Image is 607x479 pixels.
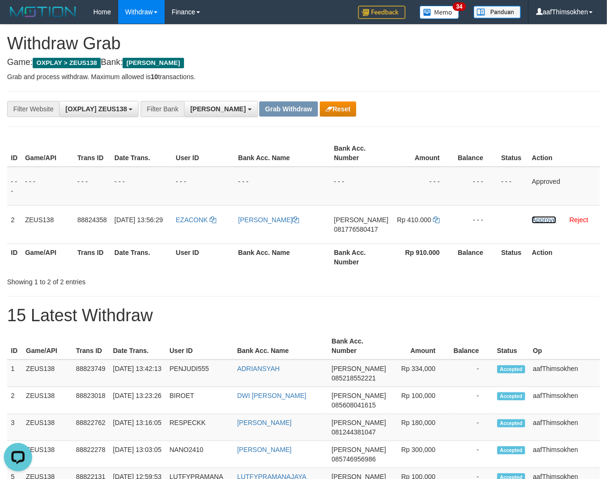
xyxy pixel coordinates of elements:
[109,387,166,414] td: [DATE] 13:23:26
[528,140,600,167] th: Action
[172,167,235,206] td: - - -
[433,216,440,224] a: Copy 410000 to clipboard
[332,455,376,463] span: Copy 085746956986 to clipboard
[172,244,235,271] th: User ID
[450,333,493,360] th: Balance
[33,58,101,68] span: OXPLAY > ZEUS138
[7,34,600,53] h1: Withdraw Grab
[358,6,405,19] img: Feedback.jpg
[397,216,431,224] span: Rp 410.000
[390,414,450,441] td: Rp 180,000
[22,441,72,468] td: ZEUS138
[141,101,184,117] div: Filter Bank
[330,244,392,271] th: Bank Acc. Number
[7,72,600,81] p: Grab and process withdraw. Maximum allowed is transactions.
[7,101,59,117] div: Filter Website
[176,216,208,224] span: EZACONK
[7,360,22,387] td: 1
[72,414,109,441] td: 88822762
[184,101,257,117] button: [PERSON_NAME]
[72,333,109,360] th: Trans ID
[166,333,233,360] th: User ID
[392,167,454,206] td: - - -
[109,414,166,441] td: [DATE] 13:16:05
[497,392,526,400] span: Accepted
[21,244,74,271] th: Game/API
[190,105,246,113] span: [PERSON_NAME]
[450,414,493,441] td: -
[72,441,109,468] td: 88822278
[450,387,493,414] td: -
[528,167,600,206] td: Approved
[237,419,291,426] a: [PERSON_NAME]
[74,244,111,271] th: Trans ID
[454,167,498,206] td: - - -
[166,387,233,414] td: BIROET
[233,333,328,360] th: Bank Acc. Name
[234,244,330,271] th: Bank Acc. Name
[392,140,454,167] th: Amount
[497,140,528,167] th: Status
[7,244,21,271] th: ID
[7,140,21,167] th: ID
[320,101,356,117] button: Reset
[72,387,109,414] td: 88823018
[334,216,388,224] span: [PERSON_NAME]
[21,167,74,206] td: - - -
[454,140,498,167] th: Balance
[109,441,166,468] td: [DATE] 13:03:05
[172,140,235,167] th: User ID
[497,244,528,271] th: Status
[7,273,246,287] div: Showing 1 to 2 of 2 entries
[237,392,306,399] a: DWI [PERSON_NAME]
[454,244,498,271] th: Balance
[234,167,330,206] td: - - -
[529,414,600,441] td: aafThimsokhen
[176,216,217,224] a: EZACONK
[330,167,392,206] td: - - -
[109,333,166,360] th: Date Trans.
[450,441,493,468] td: -
[332,419,386,426] span: [PERSON_NAME]
[7,5,79,19] img: MOTION_logo.png
[454,205,498,244] td: - - -
[72,360,109,387] td: 88823749
[497,419,526,427] span: Accepted
[390,441,450,468] td: Rp 300,000
[74,140,111,167] th: Trans ID
[392,244,454,271] th: Rp 910.000
[237,446,291,453] a: [PERSON_NAME]
[332,365,386,372] span: [PERSON_NAME]
[332,392,386,399] span: [PERSON_NAME]
[529,333,600,360] th: Op
[22,333,72,360] th: Game/API
[22,360,72,387] td: ZEUS138
[330,140,392,167] th: Bank Acc. Number
[450,360,493,387] td: -
[474,6,521,18] img: panduan.png
[334,226,378,233] span: Copy 081776580417 to clipboard
[166,360,233,387] td: PENJUDI555
[21,140,74,167] th: Game/API
[328,333,390,360] th: Bank Acc. Number
[150,73,158,81] strong: 10
[109,360,166,387] td: [DATE] 13:42:13
[166,441,233,468] td: NANO2410
[234,140,330,167] th: Bank Acc. Name
[111,244,172,271] th: Date Trans.
[7,205,21,244] td: 2
[528,244,600,271] th: Action
[7,414,22,441] td: 3
[529,387,600,414] td: aafThimsokhen
[65,105,127,113] span: [OXPLAY] ZEUS138
[259,101,317,117] button: Grab Withdraw
[22,414,72,441] td: ZEUS138
[332,401,376,409] span: Copy 085608041615 to clipboard
[7,306,600,325] h1: 15 Latest Withdraw
[7,58,600,67] h4: Game: Bank:
[59,101,139,117] button: [OXPLAY] ZEUS138
[390,387,450,414] td: Rp 100,000
[332,428,376,436] span: Copy 081244381047 to clipboard
[7,333,22,360] th: ID
[497,446,526,454] span: Accepted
